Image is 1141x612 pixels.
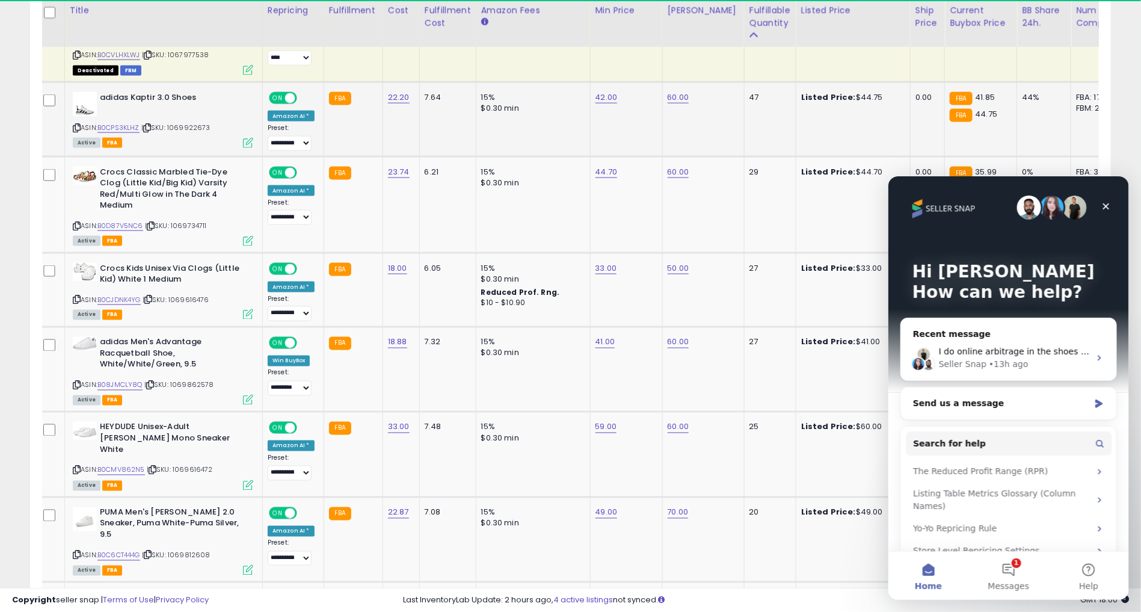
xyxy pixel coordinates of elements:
[102,395,123,406] span: FBA
[142,50,209,60] span: | SKU: 1067977538
[425,167,467,178] div: 6.21
[73,337,253,404] div: ASIN:
[481,103,581,114] div: $0.30 min
[915,167,935,178] div: 0.00
[73,337,97,350] img: 31dcD6Q9SnS._SL40_.jpg
[120,66,142,76] span: FBM
[145,221,207,230] span: | SKU: 1069734711
[1076,103,1116,114] div: FBM: 2
[73,507,97,531] img: 210nTR+0+sL._SL40_.jpg
[553,594,613,605] a: 4 active listings
[268,282,315,292] div: Amazon AI *
[147,465,213,475] span: | SKU: 1069616472
[950,92,972,105] small: FBA
[97,551,140,561] a: B0C6CT444G
[97,380,143,391] a: B08JMCLY8Q
[801,336,856,348] b: Listed Price:
[268,539,315,566] div: Preset:
[1076,92,1116,103] div: FBA: 17
[100,263,246,288] b: Crocs Kids Unisex Via Clogs (Little Kid) White 1 Medium
[481,92,581,103] div: 15%
[425,422,467,433] div: 7.48
[295,93,315,104] span: OFF
[268,185,315,196] div: Amazon AI *
[595,91,618,104] a: 42.00
[388,262,407,274] a: 18.00
[801,262,856,274] b: Listed Price:
[141,123,211,132] span: | SKU: 1069922673
[12,594,56,605] strong: Copyright
[73,422,97,440] img: 21CSnMkPqDL._SL40_.jpg
[268,124,315,150] div: Preset:
[481,178,581,188] div: $0.30 min
[595,4,657,17] div: Min Price
[268,526,315,537] div: Amazon AI *
[73,507,253,574] div: ASIN:
[801,507,901,518] div: $49.00
[481,348,581,359] div: $0.30 min
[270,423,285,433] span: ON
[749,4,791,29] div: Fulfillable Quantity
[102,566,123,576] span: FBA
[73,263,97,281] img: 31+hu2F9HPL._SL40_.jpg
[268,199,315,225] div: Preset:
[270,93,285,104] span: ON
[329,167,351,180] small: FBA
[97,50,140,60] a: B0CVLHXLWJ
[668,336,689,348] a: 60.00
[268,39,315,66] div: Preset:
[12,595,209,606] div: seller snap | |
[976,166,997,178] span: 35.99
[73,92,97,116] img: 311aUCrPJcL._SL40_.jpg
[595,262,617,274] a: 33.00
[595,507,618,519] a: 49.00
[388,336,407,348] a: 18.88
[915,4,940,29] div: Ship Price
[425,507,467,518] div: 7.08
[595,421,617,433] a: 59.00
[102,138,123,148] span: FBA
[100,507,246,544] b: PUMA Men's [PERSON_NAME] 2.0 Sneaker, Puma White-Puma Silver, 9.5
[144,380,214,390] span: | SKU: 1069862578
[388,421,410,433] a: 33.00
[481,518,581,529] div: $0.30 min
[142,551,211,560] span: | SKU: 1069812608
[749,337,787,348] div: 27
[73,7,253,74] div: ASIN:
[915,92,935,103] div: 0.00
[749,167,787,178] div: 29
[388,4,414,17] div: Cost
[73,263,253,319] div: ASIN:
[73,66,118,76] span: All listings that are unavailable for purchase on Amazon for any reason other than out-of-stock
[888,176,1129,600] iframe: Intercom live chat
[481,4,585,17] div: Amazon Fees
[749,422,787,433] div: 25
[749,263,787,274] div: 27
[295,167,315,178] span: OFF
[270,167,285,178] span: ON
[425,4,471,29] div: Fulfillment Cost
[801,507,856,518] b: Listed Price:
[268,4,319,17] div: Repricing
[481,298,581,308] div: $10 - $10.90
[73,236,100,246] span: All listings currently available for purchase on Amazon
[97,221,143,231] a: B0D87V5NC6
[329,92,351,105] small: FBA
